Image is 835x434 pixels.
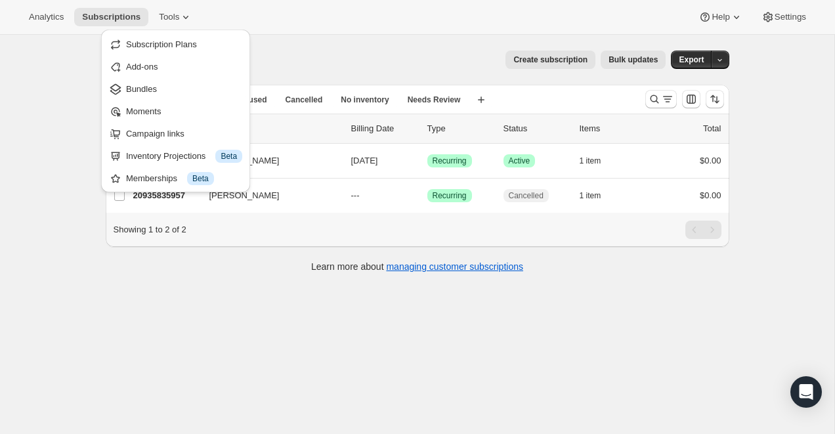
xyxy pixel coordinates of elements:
[754,8,814,26] button: Settings
[609,54,658,65] span: Bulk updates
[580,186,616,205] button: 1 item
[427,122,493,135] div: Type
[700,156,721,165] span: $0.00
[126,129,184,139] span: Campaign links
[712,12,729,22] span: Help
[341,95,389,105] span: No inventory
[105,145,246,166] button: Inventory Projections
[82,12,140,22] span: Subscriptions
[433,190,467,201] span: Recurring
[351,156,378,165] span: [DATE]
[682,90,700,108] button: Customize table column order and visibility
[114,223,186,236] p: Showing 1 to 2 of 2
[29,12,64,22] span: Analytics
[691,8,750,26] button: Help
[159,12,179,22] span: Tools
[351,190,360,200] span: ---
[509,190,544,201] span: Cancelled
[209,122,341,135] p: Customer
[471,91,492,109] button: Create new view
[192,173,209,184] span: Beta
[105,56,246,77] button: Add-ons
[580,156,601,166] span: 1 item
[408,95,461,105] span: Needs Review
[509,156,530,166] span: Active
[126,84,157,94] span: Bundles
[151,8,200,26] button: Tools
[503,122,569,135] p: Status
[505,51,595,69] button: Create subscription
[580,152,616,170] button: 1 item
[21,8,72,26] button: Analytics
[679,54,704,65] span: Export
[126,106,161,116] span: Moments
[105,33,246,54] button: Subscription Plans
[433,156,467,166] span: Recurring
[513,54,588,65] span: Create subscription
[133,122,721,135] div: IDCustomerBilling DateTypeStatusItemsTotal
[74,8,148,26] button: Subscriptions
[221,151,237,162] span: Beta
[126,172,242,185] div: Memberships
[133,152,721,170] div: 21172584757[PERSON_NAME][DATE]SuccessRecurringSuccessActive1 item$0.00
[601,51,666,69] button: Bulk updates
[580,190,601,201] span: 1 item
[105,167,246,188] button: Memberships
[133,186,721,205] div: 20935835957[PERSON_NAME]---SuccessRecurringCancelled1 item$0.00
[126,150,242,163] div: Inventory Projections
[202,185,333,206] button: [PERSON_NAME]
[311,260,523,273] p: Learn more about
[775,12,806,22] span: Settings
[645,90,677,108] button: Search and filter results
[790,376,822,408] div: Open Intercom Messenger
[202,150,333,171] button: [PERSON_NAME]
[386,261,523,272] a: managing customer subscriptions
[671,51,712,69] button: Export
[700,190,721,200] span: $0.00
[703,122,721,135] p: Total
[105,78,246,99] button: Bundles
[706,90,724,108] button: Sort the results
[105,100,246,121] button: Moments
[351,122,417,135] p: Billing Date
[685,221,721,239] nav: Pagination
[286,95,323,105] span: Cancelled
[126,62,158,72] span: Add-ons
[126,39,197,49] span: Subscription Plans
[105,123,246,144] button: Campaign links
[580,122,645,135] div: Items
